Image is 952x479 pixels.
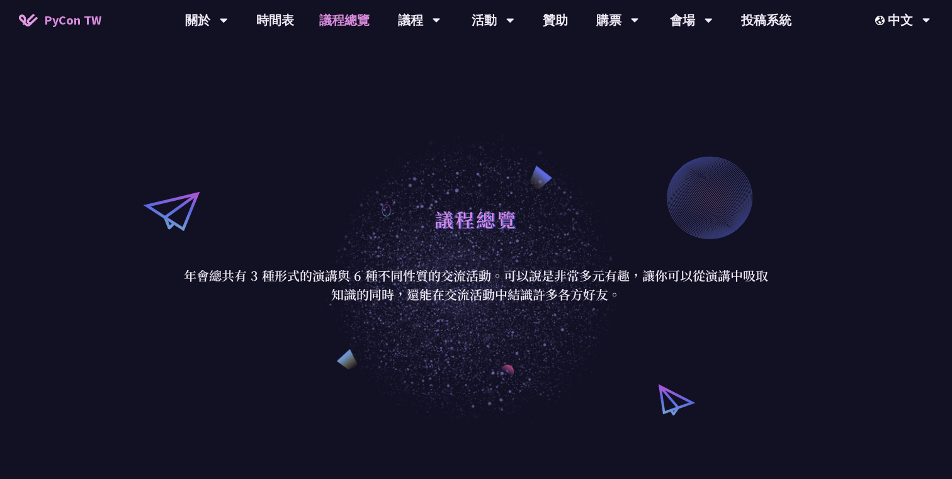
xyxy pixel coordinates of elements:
a: PyCon TW [6,4,114,36]
span: PyCon TW [44,11,101,30]
h1: 議程總覽 [434,200,518,238]
img: Locale Icon [875,16,888,25]
img: Home icon of PyCon TW 2025 [19,14,38,26]
p: 年會總共有 3 種形式的演講與 6 種不同性質的交流活動。可以說是非常多元有趣，讓你可以從演講中吸取知識的同時，還能在交流活動中結識許多各方好友。 [183,266,769,304]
